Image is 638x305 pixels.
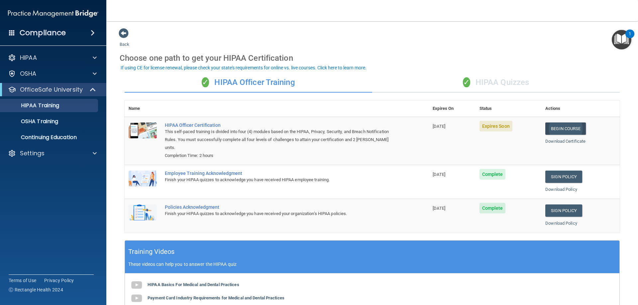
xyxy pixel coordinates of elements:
[433,206,445,211] span: [DATE]
[545,122,586,135] a: Begin Course
[120,64,368,71] button: If using CE for license renewal, please check your state's requirements for online vs. live cours...
[148,295,284,300] b: Payment Card Industry Requirements for Medical and Dental Practices
[545,139,585,144] a: Download Certificate
[165,171,395,176] div: Employee Training Acknowledgment
[202,77,209,87] span: ✓
[121,65,367,70] div: If using CE for license renewal, please check your state's requirements for online vs. live cours...
[165,176,395,184] div: Finish your HIPAA quizzes to acknowledge you have received HIPAA employee training.
[20,86,83,94] p: OfficeSafe University
[433,124,445,129] span: [DATE]
[128,262,616,267] p: These videos can help you to answer the HIPAA quiz
[9,286,63,293] span: Ⓒ Rectangle Health 2024
[165,204,395,210] div: Policies Acknowledgment
[433,172,445,177] span: [DATE]
[44,277,74,284] a: Privacy Policy
[8,70,97,78] a: OSHA
[125,101,161,117] th: Name
[429,101,475,117] th: Expires On
[372,73,620,93] div: HIPAA Quizzes
[541,101,620,117] th: Actions
[479,169,506,180] span: Complete
[4,118,58,125] p: OSHA Training
[120,34,129,47] a: Back
[479,121,512,131] span: Expires Soon
[130,278,143,292] img: gray_youtube_icon.38fcd6cc.png
[165,122,395,128] a: HIPAA Officer Certification
[20,28,66,38] h4: Compliance
[20,70,37,78] p: OSHA
[629,34,631,42] div: 1
[4,102,59,109] p: HIPAA Training
[130,292,143,305] img: gray_youtube_icon.38fcd6cc.png
[545,221,577,226] a: Download Policy
[479,203,506,213] span: Complete
[545,187,577,192] a: Download Policy
[8,54,97,62] a: HIPAA
[8,149,97,157] a: Settings
[165,210,395,218] div: Finish your HIPAA quizzes to acknowledge you have received your organization’s HIPAA policies.
[20,54,37,62] p: HIPAA
[545,204,582,217] a: Sign Policy
[125,73,372,93] div: HIPAA Officer Training
[8,86,96,94] a: OfficeSafe University
[165,152,395,160] div: Completion Time: 2 hours
[120,48,625,68] div: Choose one path to get your HIPAA Certification
[4,134,95,141] p: Continuing Education
[128,246,175,258] h5: Training Videos
[148,282,239,287] b: HIPAA Basics For Medical and Dental Practices
[8,7,98,20] img: PMB logo
[165,128,395,152] div: This self-paced training is divided into four (4) modules based on the HIPAA, Privacy, Security, ...
[612,30,631,49] button: Open Resource Center, 1 new notification
[463,77,470,87] span: ✓
[9,277,36,284] a: Terms of Use
[476,101,542,117] th: Status
[545,171,582,183] a: Sign Policy
[20,149,45,157] p: Settings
